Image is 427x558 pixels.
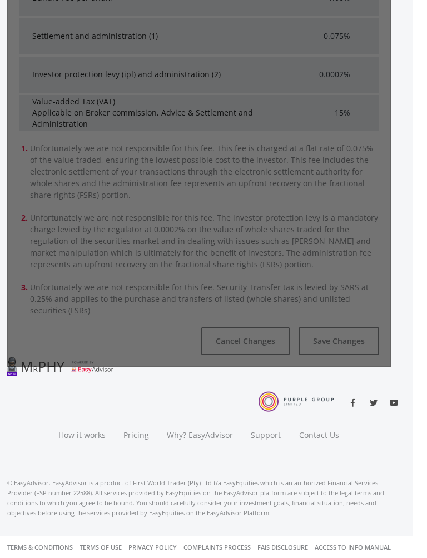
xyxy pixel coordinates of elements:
[158,416,242,433] a: Why? EasyAdvisor
[242,416,290,433] a: Support
[7,478,391,518] p: © EasyAdvisor. EasyAdvisor is a product of First World Trader (Pty) Ltd t/a EasyEquities which is...
[49,416,115,433] a: How it works
[115,416,158,433] a: Pricing
[290,416,349,433] a: Contact Us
